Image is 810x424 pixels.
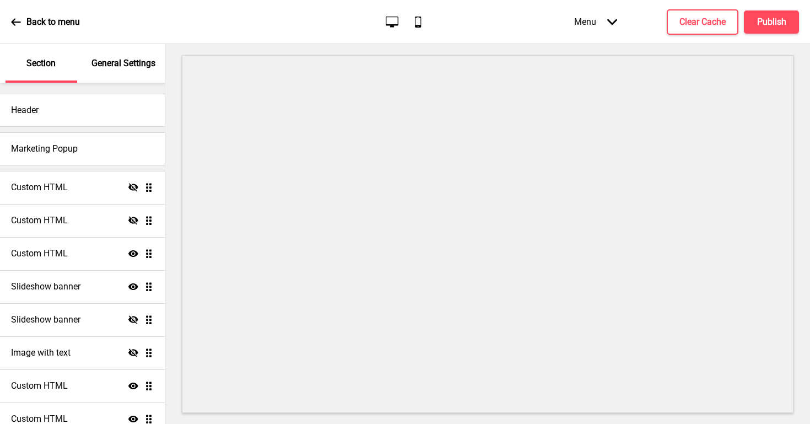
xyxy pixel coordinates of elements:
[744,10,799,34] button: Publish
[667,9,738,35] button: Clear Cache
[11,104,39,116] h4: Header
[679,16,726,28] h4: Clear Cache
[11,248,68,260] h4: Custom HTML
[11,347,71,359] h4: Image with text
[563,6,628,38] div: Menu
[26,57,56,69] p: Section
[11,181,68,194] h4: Custom HTML
[11,314,80,326] h4: Slideshow banner
[91,57,155,69] p: General Settings
[757,16,786,28] h4: Publish
[11,214,68,227] h4: Custom HTML
[11,281,80,293] h4: Slideshow banner
[26,16,80,28] p: Back to menu
[11,143,78,155] h4: Marketing Popup
[11,380,68,392] h4: Custom HTML
[11,7,80,37] a: Back to menu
